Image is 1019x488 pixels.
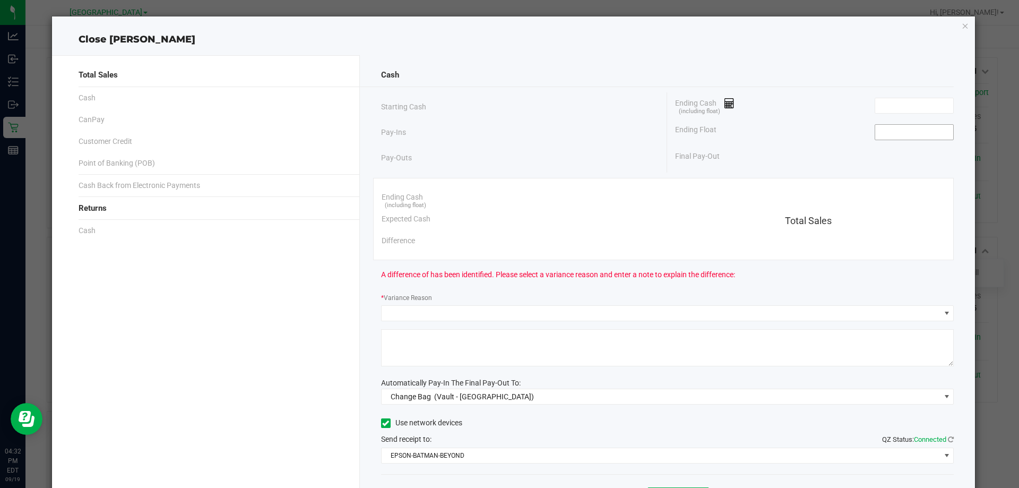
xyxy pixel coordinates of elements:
[385,201,426,210] span: (including float)
[381,152,412,164] span: Pay-Outs
[675,98,735,114] span: Ending Cash
[382,192,423,203] span: Ending Cash
[391,392,431,401] span: Change Bag
[79,136,132,147] span: Customer Credit
[381,127,406,138] span: Pay-Ins
[11,403,42,435] iframe: Resource center
[79,180,200,191] span: Cash Back from Electronic Payments
[434,392,534,401] span: (Vault - [GEOGRAPHIC_DATA])
[381,101,426,113] span: Starting Cash
[382,448,940,463] span: EPSON-BATMAN-BEYOND
[785,215,832,226] span: Total Sales
[52,32,975,47] div: Close [PERSON_NAME]
[79,69,118,81] span: Total Sales
[382,213,430,225] span: Expected Cash
[675,151,720,162] span: Final Pay-Out
[381,417,462,429] label: Use network devices
[79,92,96,104] span: Cash
[381,69,399,81] span: Cash
[79,114,105,125] span: CanPay
[382,235,415,246] span: Difference
[381,269,735,280] span: A difference of has been identified. Please select a variance reason and enter a note to explain ...
[882,435,954,443] span: QZ Status:
[381,293,432,303] label: Variance Reason
[679,107,720,116] span: (including float)
[381,379,521,387] span: Automatically Pay-In The Final Pay-Out To:
[675,124,716,140] span: Ending Float
[79,197,338,220] div: Returns
[79,225,96,236] span: Cash
[79,158,155,169] span: Point of Banking (POB)
[381,435,431,443] span: Send receipt to:
[914,435,946,443] span: Connected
